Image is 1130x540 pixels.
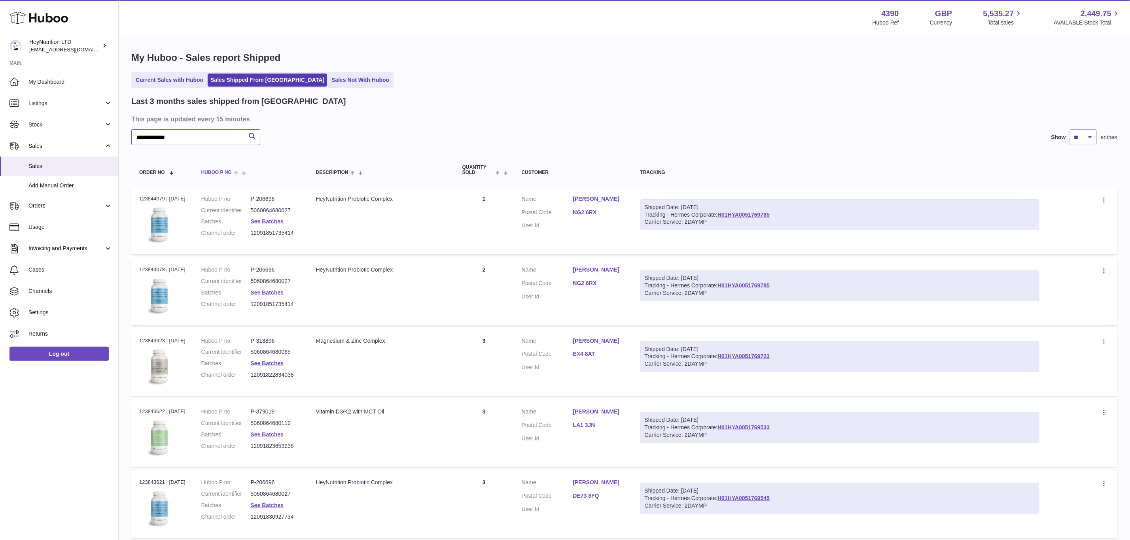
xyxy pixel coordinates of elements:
dt: Current identifier [201,490,251,498]
div: Currency [930,19,952,26]
dt: User Id [522,364,573,371]
span: Stock [28,121,104,128]
dd: 12091851735414 [251,229,300,237]
dt: Huboo P no [201,479,251,486]
a: NG2 6RX [573,279,625,287]
div: 123843621 | [DATE] [139,479,185,486]
dd: 5060864680065 [251,348,300,356]
dd: P-206696 [251,479,300,486]
a: H01HYA0051769785 [717,211,770,218]
a: H01HYA0051769785 [717,282,770,289]
div: 123843622 | [DATE] [139,408,185,415]
span: 2,449.75 [1081,8,1111,19]
dt: Name [522,195,573,205]
span: Order No [139,170,165,175]
a: 2,449.75 AVAILABLE Stock Total [1054,8,1121,26]
a: See Batches [251,431,284,438]
img: 43901725567703.jpeg [139,489,179,528]
h3: This page is updated every 15 minutes [131,115,1115,123]
div: Shipped Date: [DATE] [645,346,1035,353]
div: Carrier Service: 2DAYMP [645,218,1035,226]
span: Huboo P no [201,170,232,175]
img: 43901725566257.jpg [139,418,179,457]
strong: 4390 [881,8,899,19]
td: 2 [454,258,514,325]
dt: Current identifier [201,207,251,214]
div: Shipped Date: [DATE] [645,416,1035,424]
span: Sales [28,142,104,150]
td: 3 [454,329,514,396]
span: Settings [28,309,112,316]
div: Huboo Ref [873,19,899,26]
img: info@heynutrition.com [9,40,21,52]
td: 1 [454,187,514,254]
div: Shipped Date: [DATE] [645,274,1035,282]
dd: P-206696 [251,266,300,274]
a: [PERSON_NAME] [573,479,625,486]
dt: Current identifier [201,348,251,356]
dt: Batches [201,431,251,438]
dt: Channel order [201,442,251,450]
h2: Last 3 months sales shipped from [GEOGRAPHIC_DATA] [131,96,346,107]
dd: 12091830927734 [251,513,300,521]
span: Returns [28,330,112,338]
a: See Batches [251,502,284,508]
span: Description [316,170,348,175]
span: Add Manual Order [28,182,112,189]
dt: Channel order [201,371,251,379]
div: HeyNutrition LTD [29,38,100,53]
dd: 12091822834038 [251,371,300,379]
div: HeyNutrition Probiotic Complex [316,195,447,203]
img: 43901725567703.jpeg [139,205,179,244]
a: LA1 3JN [573,421,625,429]
dt: Postal Code [522,209,573,218]
span: 5,535.27 [983,8,1014,19]
dt: Channel order [201,513,251,521]
span: Cases [28,266,112,274]
dd: P-206696 [251,195,300,203]
td: 3 [454,400,514,467]
dt: Postal Code [522,350,573,360]
div: Carrier Service: 2DAYMP [645,289,1035,297]
a: H01HYA0051769723 [717,353,770,359]
div: 123844078 | [DATE] [139,266,185,273]
div: Tracking [640,170,1039,175]
a: Sales Not With Huboo [329,74,392,87]
span: Invoicing and Payments [28,245,104,252]
dt: Postal Code [522,492,573,502]
div: Shipped Date: [DATE] [645,204,1035,211]
dt: Batches [201,502,251,509]
dt: User Id [522,222,573,229]
a: EX4 8AT [573,350,625,358]
dt: Name [522,479,573,488]
dt: Huboo P no [201,195,251,203]
div: HeyNutrition Probiotic Complex [316,266,447,274]
span: Orders [28,202,104,210]
a: [PERSON_NAME] [573,337,625,345]
div: Tracking - Hermes Corporate: [640,341,1039,372]
dt: Current identifier [201,419,251,427]
dd: 12091851735414 [251,300,300,308]
div: Tracking - Hermes Corporate: [640,483,1039,514]
img: 43901725567059.jpg [139,347,179,386]
dd: 5060864680027 [251,207,300,214]
dd: P-318896 [251,337,300,345]
div: Carrier Service: 2DAYMP [645,360,1035,368]
dt: Name [522,408,573,417]
span: Sales [28,162,112,170]
dt: Batches [201,289,251,296]
dt: User Id [522,293,573,300]
a: 5,535.27 Total sales [983,8,1023,26]
a: Current Sales with Huboo [133,74,206,87]
a: See Batches [251,289,284,296]
dt: Postal Code [522,421,573,431]
div: Tracking - Hermes Corporate: [640,412,1039,443]
a: [PERSON_NAME] [573,195,625,203]
a: NG2 6RX [573,209,625,216]
span: Listings [28,100,104,107]
a: [PERSON_NAME] [573,266,625,274]
a: [PERSON_NAME] [573,408,625,415]
label: Show [1051,134,1066,141]
dd: 12091823653238 [251,442,300,450]
div: HeyNutrition Probiotic Complex [316,479,447,486]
